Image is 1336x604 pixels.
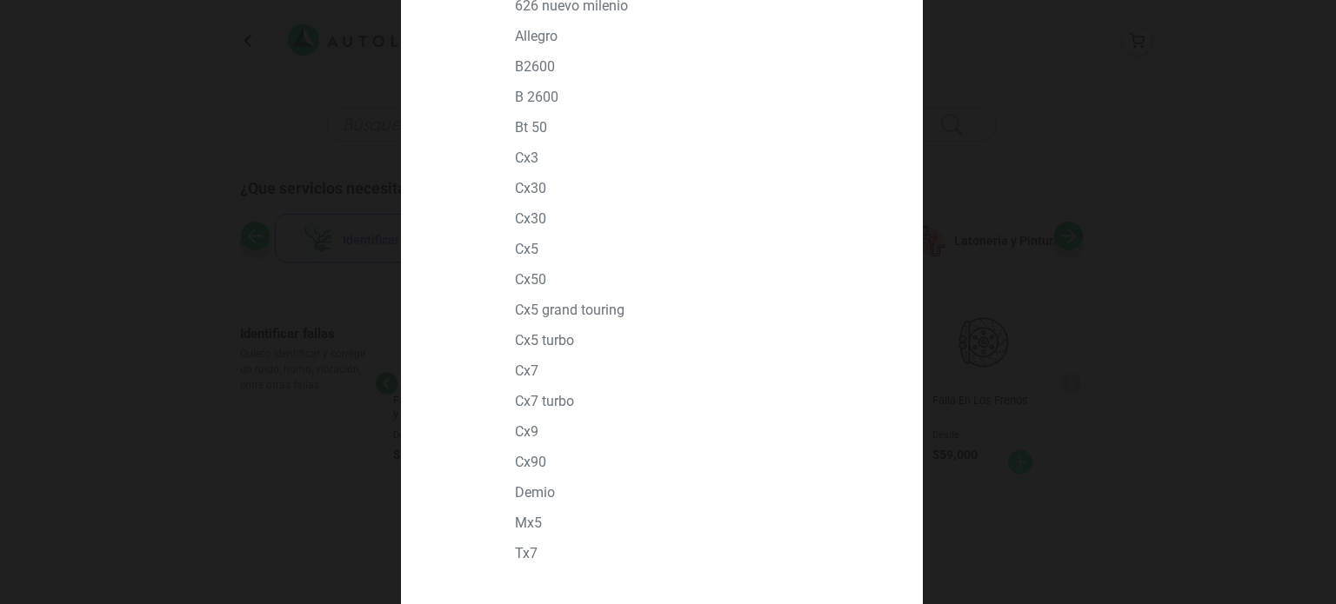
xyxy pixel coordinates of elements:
[515,332,887,348] p: CX5 TURBO
[515,89,887,105] p: B 2600
[515,393,887,409] p: CX7 TURBO
[515,28,887,44] p: ALLEGRO
[515,180,887,196] p: CX30
[515,302,887,318] p: CX5 GRAND TOURING
[515,58,887,75] p: B2600
[515,149,887,166] p: CX3
[515,454,887,470] p: CX90
[515,210,887,227] p: CX30
[515,119,887,136] p: BT 50
[515,545,887,561] p: TX7
[515,362,887,379] p: CX7
[515,241,887,257] p: CX5
[515,271,887,288] p: CX50
[515,514,887,531] p: MX5
[515,423,887,440] p: CX9
[515,484,887,501] p: DEMIO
